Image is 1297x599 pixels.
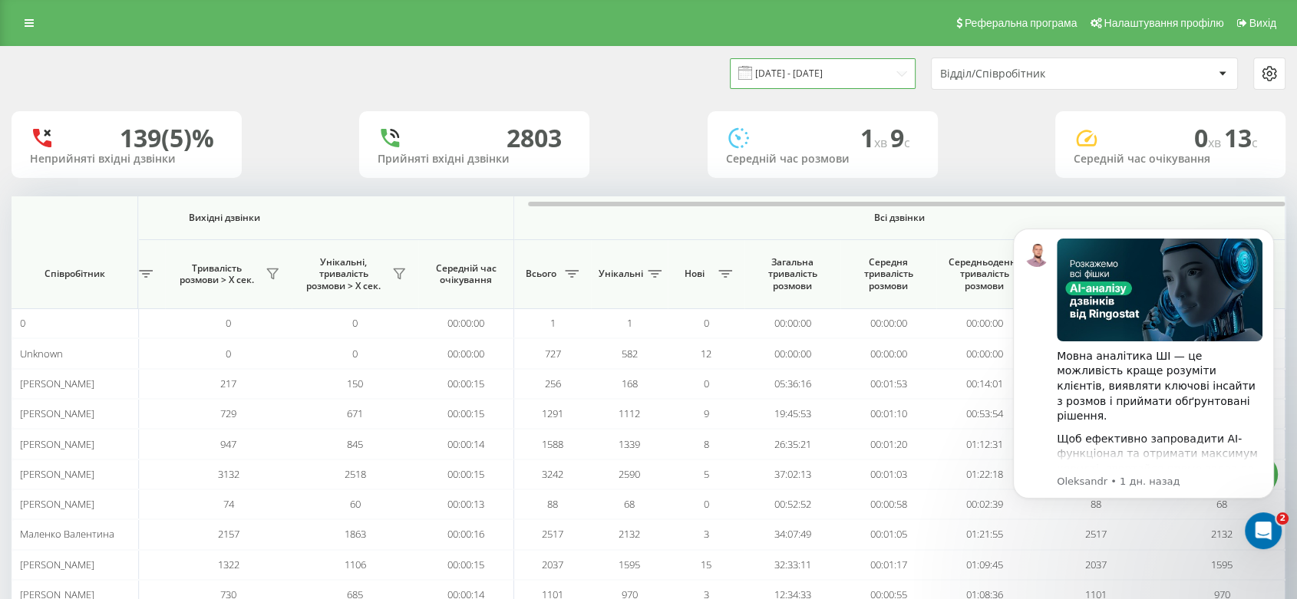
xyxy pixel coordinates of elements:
[744,489,840,519] td: 00:52:52
[852,256,925,292] span: Середня тривалість розмови
[840,519,936,549] td: 00:01:05
[218,527,239,541] span: 2157
[1194,121,1224,154] span: 0
[1211,558,1233,571] span: 1595
[860,121,890,154] span: 1
[904,134,910,151] span: c
[345,467,366,481] span: 2518
[756,256,829,292] span: Загальна тривалість розмови
[347,377,363,390] span: 150
[545,347,561,360] span: 727
[220,406,236,420] span: 729
[218,558,239,571] span: 1322
[507,123,562,153] div: 2803
[936,399,1032,429] td: 00:53:54
[726,153,919,166] div: Середній час розмови
[220,377,236,390] span: 217
[624,497,635,511] span: 68
[378,153,571,166] div: Прийняті вхідні дзвінки
[542,558,563,571] span: 2037
[840,550,936,580] td: 00:01:17
[936,369,1032,399] td: 00:14:01
[1245,512,1282,549] iframe: Intercom live chat
[1085,558,1107,571] span: 2037
[1224,121,1258,154] span: 13
[619,467,640,481] span: 2590
[622,347,638,360] span: 582
[1276,512,1289,525] span: 2
[840,459,936,489] td: 00:01:03
[840,489,936,519] td: 00:00:58
[744,369,840,399] td: 05:36:16
[20,316,25,330] span: 0
[220,437,236,451] span: 947
[418,369,514,399] td: 00:00:15
[1074,153,1267,166] div: Середній час очікування
[675,268,714,280] span: Нові
[704,467,709,481] span: 5
[418,459,514,489] td: 00:00:15
[936,519,1032,549] td: 01:21:55
[840,338,936,368] td: 00:00:00
[744,459,840,489] td: 37:02:13
[352,316,358,330] span: 0
[345,558,366,571] span: 1106
[744,338,840,368] td: 00:00:00
[345,527,366,541] span: 1863
[20,467,94,481] span: [PERSON_NAME]
[20,406,94,420] span: [PERSON_NAME]
[418,489,514,519] td: 00:00:13
[701,347,711,360] span: 12
[936,338,1032,368] td: 00:00:00
[744,519,840,549] td: 34:07:49
[704,316,709,330] span: 0
[1208,134,1224,151] span: хв
[744,550,840,580] td: 32:33:11
[299,256,388,292] span: Унікальні, тривалість розмови > Х сек.
[20,558,94,571] span: [PERSON_NAME]
[990,206,1297,558] iframe: Intercom notifications сообщение
[559,212,1239,224] span: Всі дзвінки
[547,497,558,511] span: 88
[542,406,563,420] span: 1291
[1252,134,1258,151] span: c
[948,256,1021,292] span: Середньоденна тривалість розмови
[744,429,840,459] td: 26:35:21
[936,308,1032,338] td: 00:00:00
[936,550,1032,580] td: 01:09:45
[704,527,709,541] span: 3
[619,437,640,451] span: 1339
[704,377,709,390] span: 0
[347,437,363,451] span: 845
[173,262,261,286] span: Тривалість розмови > Х сек.
[20,347,63,360] span: Unknown
[418,429,514,459] td: 00:00:14
[840,308,936,338] td: 00:00:00
[890,121,910,154] span: 9
[226,347,231,360] span: 0
[550,316,556,330] span: 1
[627,316,632,330] span: 1
[120,123,214,153] div: 139 (5)%
[622,377,638,390] span: 168
[965,17,1078,29] span: Реферальна програма
[704,406,709,420] span: 9
[418,338,514,368] td: 00:00:00
[542,437,563,451] span: 1588
[874,134,890,151] span: хв
[542,467,563,481] span: 3242
[20,437,94,451] span: [PERSON_NAME]
[545,377,561,390] span: 256
[840,399,936,429] td: 00:01:10
[226,316,231,330] span: 0
[619,558,640,571] span: 1595
[744,399,840,429] td: 19:45:53
[347,406,363,420] span: 671
[704,437,709,451] span: 8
